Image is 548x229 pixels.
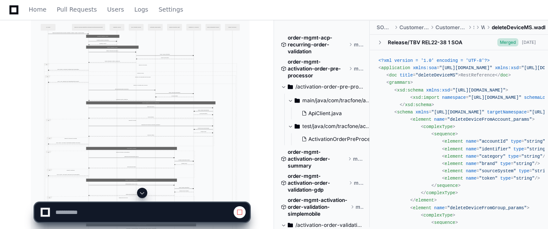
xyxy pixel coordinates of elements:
button: ActivationOrderPreProcessorServiceImplTest.java [298,133,372,145]
span: "brand" [479,161,497,166]
span: "sourceSystem" [479,168,516,174]
span: < = = /> [442,176,540,181]
span: "deleteDeviceMS" [416,73,458,78]
span: "string" [527,147,548,152]
span: name [466,139,477,144]
span: doc [389,73,397,78]
span: Users [107,7,124,12]
span: </ > [400,102,434,107]
span: </ > [432,183,461,188]
span: < = > [387,73,461,78]
span: type [500,161,511,166]
span: "[URL][DOMAIN_NAME]" [453,88,505,93]
span: order-mgmt-acp-recurring-order-validation [288,34,347,55]
span: sequence [434,131,455,137]
button: /activation-order-pre-processor/src [281,80,363,94]
span: order-mgmt-activation-order-pre-processor [288,58,347,79]
span: </ > [495,73,511,78]
span: Home [29,7,46,12]
div: Release/TBV REL22-38 1 SOA [388,39,463,46]
span: master [353,156,363,162]
span: Logs [134,7,148,12]
button: main/java/com/tracfone/activation/order/pre/processor/service [288,94,370,107]
span: master [354,180,363,186]
span: type [508,154,519,159]
div: [DATE] [522,39,536,46]
span: "string" [524,139,545,144]
span: < = = /> [442,154,548,159]
span: < > [421,124,455,129]
span: Settings [158,7,183,12]
span: name [466,147,477,152]
span: SOA [473,24,474,31]
span: name [434,117,445,122]
span: grammars [389,80,410,85]
span: CustomerMangementServicesOS [435,24,467,31]
button: test/java/com/tracfone/activation/order/pre/processor/service [288,119,370,133]
span: < > [432,131,458,137]
span: element [444,154,463,159]
svg: Directory [295,95,300,106]
span: xmlns [416,110,429,115]
span: <?xml version = '1.0' encoding = 'UTF-8'?> [378,58,490,63]
span: deleteDeviceMS.wadl [492,24,545,31]
span: /activation-order-pre-processor/src [295,83,363,90]
span: "[URL][DOMAIN_NAME]" [469,95,521,100]
span: complexType [423,124,453,129]
button: ApiClient.java [298,107,365,119]
svg: Directory [295,121,300,131]
span: namespace [442,95,466,100]
span: title [400,73,413,78]
span: application [381,65,411,70]
span: name [466,161,477,166]
span: xmlns:xsd [495,65,518,70]
span: order-mgmt-activation-order-validation-gdp [288,173,347,193]
span: WADLs [481,24,485,31]
span: xsd:schema [397,88,423,93]
span: < = > [394,88,508,93]
span: xmlns:xsd [426,88,450,93]
span: test/java/com/tracfone/activation/order/pre/processor/service [302,123,370,130]
span: < > [387,80,413,85]
span: doc [500,73,508,78]
span: SOA_Development [377,24,392,31]
span: < = = /> [442,161,540,166]
span: "string" [514,161,535,166]
span: type [511,139,521,144]
span: element [413,117,431,122]
span: element [444,139,463,144]
span: "[URL][DOMAIN_NAME]" [432,110,484,115]
span: targetNamespace [487,110,527,115]
span: type [519,168,530,174]
span: "[URL][DOMAIN_NAME]" [439,65,492,70]
span: < = > [410,117,535,122]
span: name [466,168,477,174]
span: xsd:schema [405,102,432,107]
span: "string" [514,176,535,181]
span: ApiClient.java [308,110,342,117]
span: main/java/com/tracfone/activation/order/pre/processor/service [302,97,370,104]
span: element [444,168,463,174]
span: name [466,154,477,159]
span: "token" [479,176,497,181]
span: element [444,176,463,181]
span: xsd:import [413,95,439,100]
span: order-mgmt-activation-order-summary [288,149,346,169]
span: Merged [497,38,518,46]
span: CustomerManagementServices [399,24,429,31]
span: type [500,176,511,181]
svg: Directory [288,82,293,92]
span: "accountId" [479,139,508,144]
span: ActivationOrderPreProcessorServiceImplTest.java [308,136,432,143]
span: element [444,147,463,152]
span: master [354,41,363,48]
span: xmlns:soa [413,65,436,70]
span: "string" [521,154,542,159]
span: Pull Requests [57,7,97,12]
span: "deleteDeviceFromAccount_params" [448,117,532,122]
span: sequence [437,183,458,188]
span: name [466,176,477,181]
span: "category" [479,154,505,159]
span: "identifier" [479,147,511,152]
span: type [514,147,524,152]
